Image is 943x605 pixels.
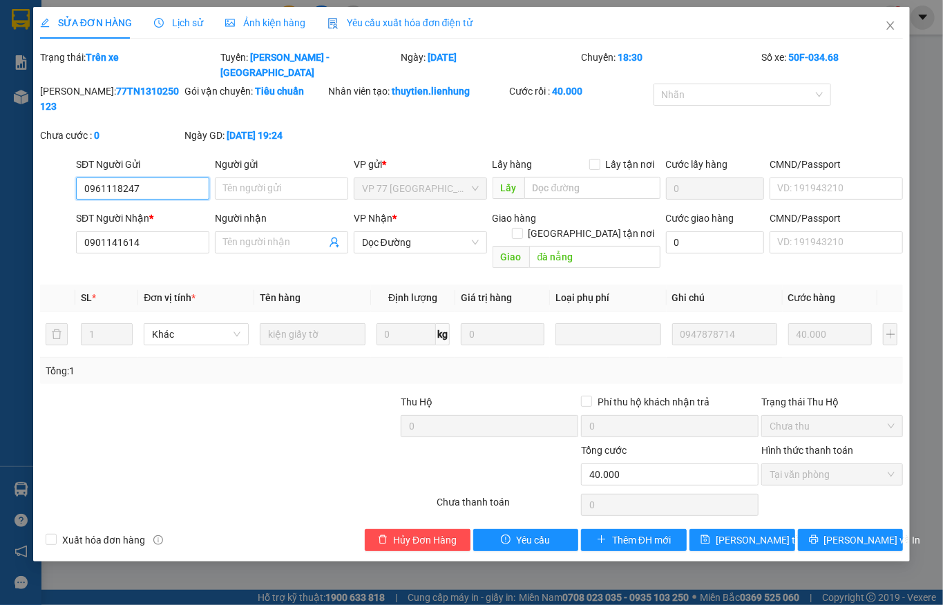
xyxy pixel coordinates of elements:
[362,178,479,199] span: VP 77 Thái Nguyên
[40,84,182,114] div: [PERSON_NAME]:
[365,529,470,551] button: deleteHủy Đơn Hàng
[716,532,826,548] span: [PERSON_NAME] thay đổi
[509,84,651,99] div: Cước rồi :
[46,363,365,378] div: Tổng: 1
[552,86,582,97] b: 40.000
[436,323,450,345] span: kg
[399,50,580,80] div: Ngày:
[329,237,340,248] span: user-add
[580,50,760,80] div: Chuyến:
[392,86,470,97] b: thuytien.lienhung
[666,159,728,170] label: Cước lấy hàng
[597,535,607,546] span: plus
[666,231,765,253] input: Cước giao hàng
[184,128,326,143] div: Ngày GD:
[550,285,666,311] th: Loại phụ phí
[327,18,339,29] img: icon
[144,292,196,303] span: Đơn vị tính
[81,292,92,303] span: SL
[672,323,777,345] input: Ghi Chú
[354,213,392,224] span: VP Nhận
[581,529,687,551] button: plusThêm ĐH mới
[493,159,533,170] span: Lấy hàng
[516,532,550,548] span: Yêu cầu
[473,529,579,551] button: exclamation-circleYêu cầu
[809,535,819,546] span: printer
[824,532,921,548] span: [PERSON_NAME] và In
[689,529,795,551] button: save[PERSON_NAME] thay đổi
[701,535,710,546] span: save
[227,130,283,141] b: [DATE] 19:24
[493,213,537,224] span: Giao hàng
[255,86,304,97] b: Tiêu chuẩn
[260,323,365,345] input: VD: Bàn, Ghế
[57,532,151,548] span: Xuất hóa đơn hàng
[871,7,910,46] button: Close
[393,532,457,548] span: Hủy Đơn Hàng
[401,396,432,407] span: Thu Hộ
[883,323,897,345] button: plus
[493,177,524,199] span: Lấy
[618,52,642,63] b: 18:30
[612,532,671,548] span: Thêm ĐH mới
[225,18,235,28] span: picture
[581,445,627,456] span: Tổng cước
[666,177,765,200] input: Cước lấy hàng
[40,17,132,28] span: SỬA ĐƠN HÀNG
[215,157,348,172] div: Người gửi
[219,50,399,80] div: Tuyến:
[524,177,660,199] input: Dọc đường
[154,18,164,28] span: clock-circle
[501,535,511,546] span: exclamation-circle
[225,17,305,28] span: Ảnh kiện hàng
[666,213,734,224] label: Cước giao hàng
[39,50,219,80] div: Trạng thái:
[154,17,203,28] span: Lịch sử
[461,292,512,303] span: Giá trị hàng
[435,494,580,519] div: Chưa thanh toán
[46,323,68,345] button: delete
[327,17,473,28] span: Yêu cầu xuất hóa đơn điện tử
[428,52,457,63] b: [DATE]
[362,232,479,253] span: Dọc Đường
[600,157,660,172] span: Lấy tận nơi
[86,52,119,63] b: Trên xe
[388,292,437,303] span: Định lượng
[770,464,895,485] span: Tại văn phòng
[770,211,903,226] div: CMND/Passport
[329,84,506,99] div: Nhân viên tạo:
[153,535,163,545] span: info-circle
[770,157,903,172] div: CMND/Passport
[529,246,660,268] input: Dọc đường
[788,292,836,303] span: Cước hàng
[378,535,388,546] span: delete
[215,211,348,226] div: Người nhận
[260,292,301,303] span: Tên hàng
[885,20,896,31] span: close
[523,226,660,241] span: [GEOGRAPHIC_DATA] tận nơi
[788,323,873,345] input: 0
[461,323,545,345] input: 0
[493,246,529,268] span: Giao
[76,157,209,172] div: SĐT Người Gửi
[798,529,904,551] button: printer[PERSON_NAME] và In
[788,52,839,63] b: 50F-034.68
[761,445,853,456] label: Hình thức thanh toán
[184,84,326,99] div: Gói vận chuyển:
[152,324,240,345] span: Khác
[40,128,182,143] div: Chưa cước :
[76,211,209,226] div: SĐT Người Nhận
[667,285,783,311] th: Ghi chú
[770,416,895,436] span: Chưa thu
[760,50,904,80] div: Số xe:
[354,157,487,172] div: VP gửi
[94,130,99,141] b: 0
[761,394,903,410] div: Trạng thái Thu Hộ
[592,394,715,410] span: Phí thu hộ khách nhận trả
[220,52,330,78] b: [PERSON_NAME] - [GEOGRAPHIC_DATA]
[40,18,50,28] span: edit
